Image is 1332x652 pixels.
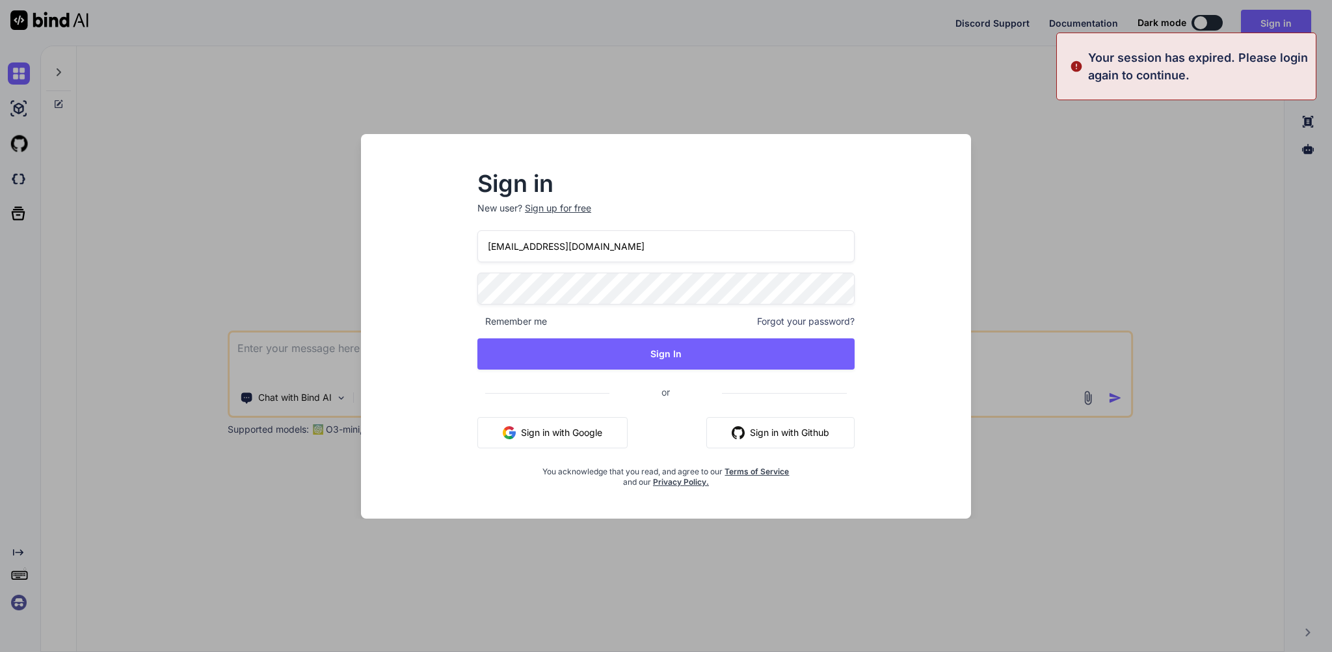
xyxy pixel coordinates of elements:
[1088,49,1308,84] p: Your session has expired. Please login again to continue.
[477,173,855,194] h2: Sign in
[609,376,722,408] span: or
[525,202,591,215] div: Sign up for free
[477,230,855,262] input: Login or Email
[477,338,855,370] button: Sign In
[540,459,792,487] div: You acknowledge that you read, and agree to our and our
[1070,49,1083,84] img: alert
[477,417,628,448] button: Sign in with Google
[725,467,789,476] a: Terms of Service
[477,315,547,328] span: Remember me
[706,417,855,448] button: Sign in with Github
[757,315,855,328] span: Forgot your password?
[503,426,516,439] img: google
[477,202,855,230] p: New user?
[653,477,709,487] a: Privacy Policy.
[732,426,745,439] img: github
